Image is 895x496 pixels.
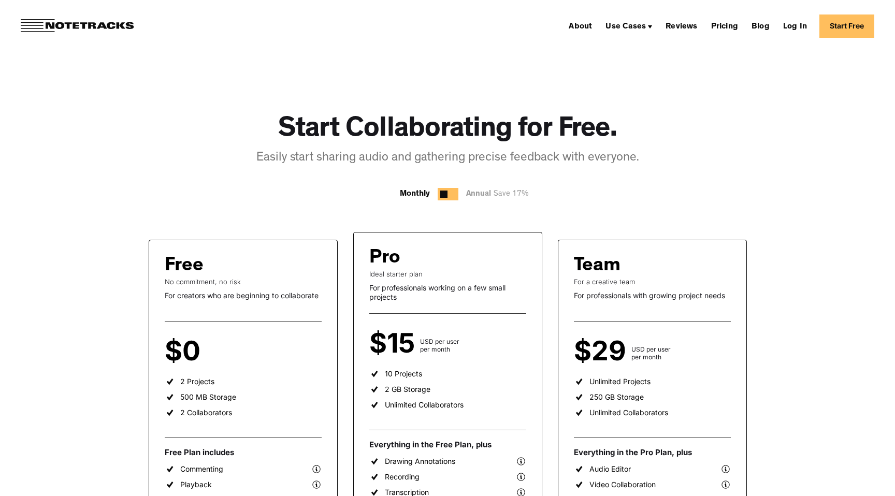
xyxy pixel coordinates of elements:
[605,23,646,31] div: Use Cases
[747,18,774,34] a: Blog
[369,283,526,301] div: For professionals working on a few small projects
[420,338,459,353] div: USD per user per month
[180,408,232,417] div: 2 Collaborators
[819,14,874,38] a: Start Free
[574,447,731,458] div: Everything in the Pro Plan, plus
[661,18,701,34] a: Reviews
[369,334,420,353] div: $15
[779,18,811,34] a: Log In
[278,114,617,148] h1: Start Collaborating for Free.
[369,248,400,270] div: Pro
[180,377,214,386] div: 2 Projects
[491,191,529,198] span: Save 17%
[385,457,455,466] div: Drawing Annotations
[369,440,526,450] div: Everything in the Free Plan, plus
[165,447,322,458] div: Free Plan includes
[385,369,422,378] div: 10 Projects
[180,464,223,474] div: Commenting
[369,270,526,278] div: Ideal starter plan
[589,480,656,489] div: Video Collaboration
[565,18,596,34] a: About
[589,377,651,386] div: Unlimited Projects
[385,385,430,394] div: 2 GB Storage
[574,278,731,286] div: For a creative team
[589,392,644,402] div: 250 GB Storage
[466,188,534,201] div: Annual
[589,464,631,474] div: Audio Editor
[400,188,430,200] div: Monthly
[180,480,212,489] div: Playback
[707,18,742,34] a: Pricing
[206,345,236,361] div: per user per month
[385,472,420,482] div: Recording
[256,150,639,167] div: Easily start sharing audio and gathering precise feedback with everyone.
[165,278,322,286] div: No commitment, no risk
[385,400,464,410] div: Unlimited Collaborators
[574,342,631,361] div: $29
[631,345,671,361] div: USD per user per month
[165,342,206,361] div: $0
[165,291,322,300] div: For creators who are beginning to collaborate
[165,256,204,278] div: Free
[180,392,236,402] div: 500 MB Storage
[574,291,731,300] div: For professionals with growing project needs
[601,18,656,34] div: Use Cases
[589,408,668,417] div: Unlimited Collaborators
[574,256,620,278] div: Team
